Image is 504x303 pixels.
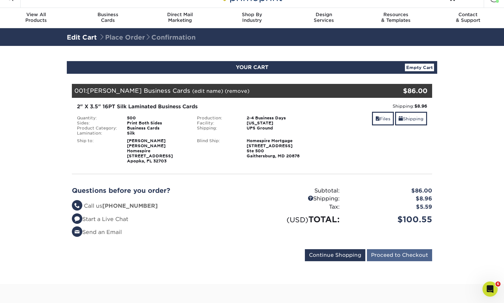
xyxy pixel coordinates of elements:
[247,138,299,158] strong: Homespire Mortgage [STREET_ADDRESS] Ste 500 Gaithersburg, MD 20878
[122,116,192,121] div: 500
[288,8,360,28] a: DesignServices
[67,34,97,41] a: Edit Cart
[344,213,437,225] div: $100.55
[216,12,288,23] div: Industry
[405,64,434,71] a: Empty Cart
[432,12,504,17] span: Contact
[432,12,504,23] div: & Support
[242,126,312,131] div: UPS Ground
[252,187,344,195] div: Subtotal:
[72,131,122,136] div: Lamination:
[144,8,216,28] a: Direct MailMarketing
[72,116,122,121] div: Quantity:
[367,249,432,261] input: Proceed to Checkout
[242,116,312,121] div: 2-4 Business Days
[252,195,344,203] div: Shipping:
[192,116,242,121] div: Production:
[72,187,247,194] h2: Questions before you order?
[305,249,365,261] input: Continue Shopping
[360,12,432,23] div: & Templates
[495,281,501,287] span: 6
[72,202,247,210] li: Call us
[252,203,344,211] div: Tax:
[72,121,122,126] div: Sides:
[192,138,242,159] div: Blind Ship:
[360,8,432,28] a: Resources& Templates
[122,131,192,136] div: Silk
[216,12,288,17] span: Shop By
[344,203,437,211] div: $5.59
[192,88,223,94] a: (edit name)
[432,8,504,28] a: Contact& Support
[144,12,216,23] div: Marketing
[72,84,372,98] div: 001:
[102,203,158,209] strong: [PHONE_NUMBER]
[375,116,380,121] span: files
[372,86,427,96] div: $86.00
[192,126,242,131] div: Shipping:
[72,8,144,28] a: BusinessCards
[482,281,498,297] iframe: Intercom live chat
[288,12,360,17] span: Design
[216,8,288,28] a: Shop ByIndustry
[122,126,192,131] div: Business Cards
[72,216,128,222] a: Start a Live Chat
[344,187,437,195] div: $86.00
[72,12,144,23] div: Cards
[99,34,196,41] span: Place Order Confirmation
[87,87,190,94] span: [PERSON_NAME] Business Cards
[414,104,427,109] strong: $8.96
[395,112,427,125] a: Shipping
[122,121,192,126] div: Print Both Sides
[317,103,427,109] div: Shipping:
[127,138,173,163] strong: [PERSON_NAME] [PERSON_NAME] Homespire [STREET_ADDRESS] Apopka, FL 32703
[72,138,122,164] div: Ship to:
[72,126,122,131] div: Product Category:
[344,195,437,203] div: $8.96
[252,213,344,225] div: TOTAL:
[287,216,308,224] small: (USD)
[399,116,403,121] span: shipping
[144,12,216,17] span: Direct Mail
[77,103,307,110] div: 2" X 3.5" 16PT Silk Laminated Business Cards
[72,229,122,235] a: Send an Email
[192,121,242,126] div: Facility:
[236,64,268,70] span: YOUR CART
[242,121,312,126] div: [US_STATE]
[225,88,249,94] a: (remove)
[360,12,432,17] span: Resources
[372,112,394,125] a: Files
[288,12,360,23] div: Services
[72,12,144,17] span: Business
